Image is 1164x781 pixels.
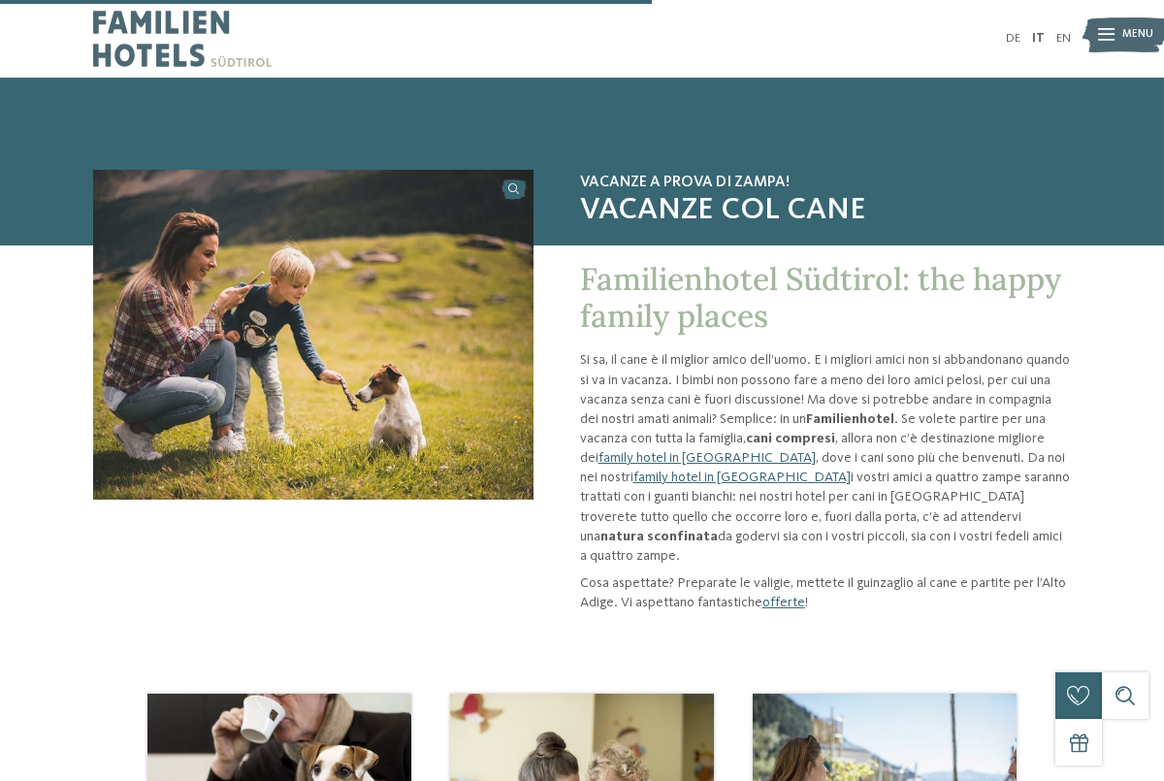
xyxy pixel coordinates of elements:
[1006,32,1020,45] a: DE
[806,412,894,426] strong: Familienhotel
[580,174,1071,192] span: Vacanze a prova di zampa!
[580,350,1071,566] p: Si sa, il cane è il miglior amico dell’uomo. E i migliori amici non si abbandonano quando si va i...
[580,259,1061,336] span: Familienhotel Südtirol: the happy family places
[1122,27,1153,43] span: Menu
[762,596,805,609] a: offerte
[1056,32,1071,45] a: EN
[93,170,533,500] img: Familienhotel: hotel per cani in Alto Adige
[746,432,835,445] strong: cani compresi
[598,451,816,465] a: family hotel in [GEOGRAPHIC_DATA]
[600,530,718,543] strong: natura sconfinata
[580,192,1071,229] span: Vacanze col cane
[1032,32,1045,45] a: IT
[633,471,851,484] a: family hotel in [GEOGRAPHIC_DATA]
[580,573,1071,612] p: Cosa aspettate? Preparate le valigie, mettete il guinzaglio al cane e partite per l’Alto Adige. V...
